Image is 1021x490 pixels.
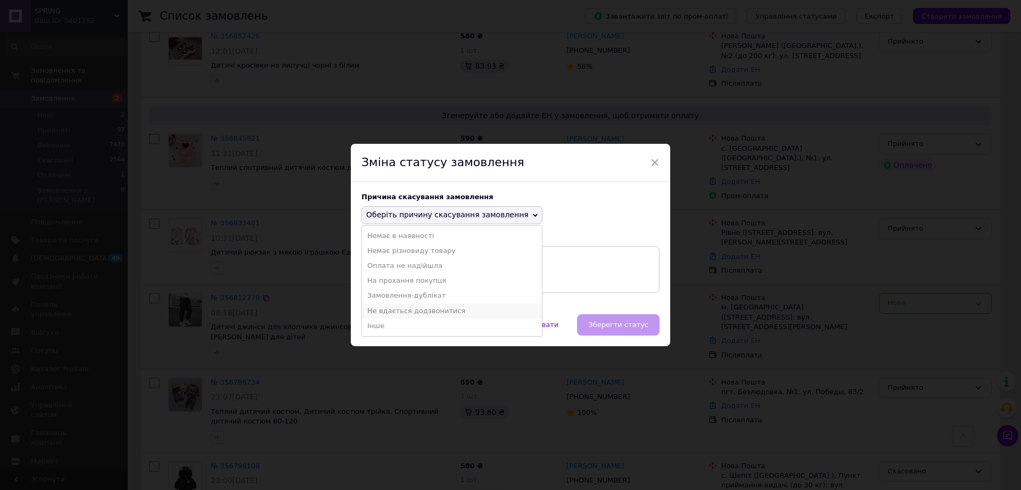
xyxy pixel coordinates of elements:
[650,153,660,171] span: ×
[362,318,542,333] li: Інше
[362,243,542,258] li: Немає різновиду товару
[361,193,660,201] div: Причина скасування замовлення
[362,273,542,288] li: На прохання покупця
[362,304,542,318] li: Не вдається додзвонитися
[366,210,529,219] span: Оберіть причину скасування замовлення
[362,288,542,303] li: Замовлення-дублікат
[362,228,542,243] li: Немає в наявності
[351,144,670,182] div: Зміна статусу замовлення
[362,258,542,273] li: Оплата не надійшла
